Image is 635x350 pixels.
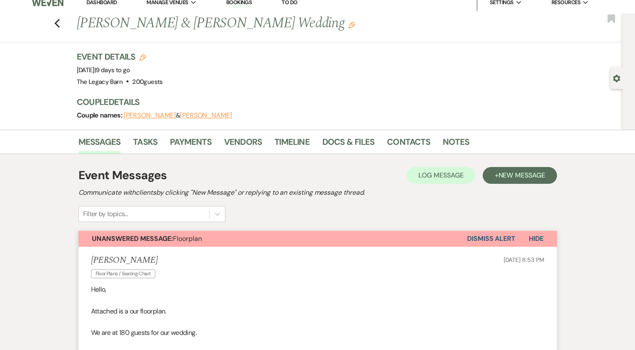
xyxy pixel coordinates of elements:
[133,135,157,154] a: Tasks
[418,171,463,180] span: Log Message
[92,234,202,243] span: Floorplan
[407,167,475,184] button: Log Message
[498,171,545,180] span: New Message
[274,135,310,154] a: Timeline
[529,234,544,243] span: Hide
[515,231,557,247] button: Hide
[91,327,544,338] p: We are at 180 guests for our wedding.
[78,135,121,154] a: Messages
[613,74,620,82] button: Open lead details
[224,135,262,154] a: Vendors
[91,269,156,278] span: Floor Plans / Seating Chart
[91,284,544,295] p: Hello,
[78,231,467,247] button: Unanswered Message:Floorplan
[77,66,130,74] span: [DATE]
[91,306,544,317] p: Attached is a our floorplan.
[124,111,232,120] span: &
[78,188,557,198] h2: Communicate with clients by clicking "New Message" or replying to an existing message thread.
[443,135,469,154] a: Notes
[132,78,162,86] span: 200 guests
[77,111,124,120] span: Couple names:
[387,135,430,154] a: Contacts
[77,13,453,34] h1: [PERSON_NAME] & [PERSON_NAME] Wedding
[91,255,160,266] h5: [PERSON_NAME]
[96,66,130,74] span: 9 days to go
[170,135,212,154] a: Payments
[78,167,167,184] h1: Event Messages
[503,256,544,264] span: [DATE] 8:53 PM
[77,51,163,63] h3: Event Details
[94,66,130,74] span: |
[77,78,123,86] span: The Legacy Barn
[467,231,515,247] button: Dismiss Alert
[483,167,557,184] button: +New Message
[92,234,173,243] strong: Unanswered Message:
[180,112,232,119] button: [PERSON_NAME]
[83,209,128,219] div: Filter by topics...
[77,96,547,108] h3: Couple Details
[124,112,176,119] button: [PERSON_NAME]
[348,21,355,29] button: Edit
[322,135,374,154] a: Docs & Files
